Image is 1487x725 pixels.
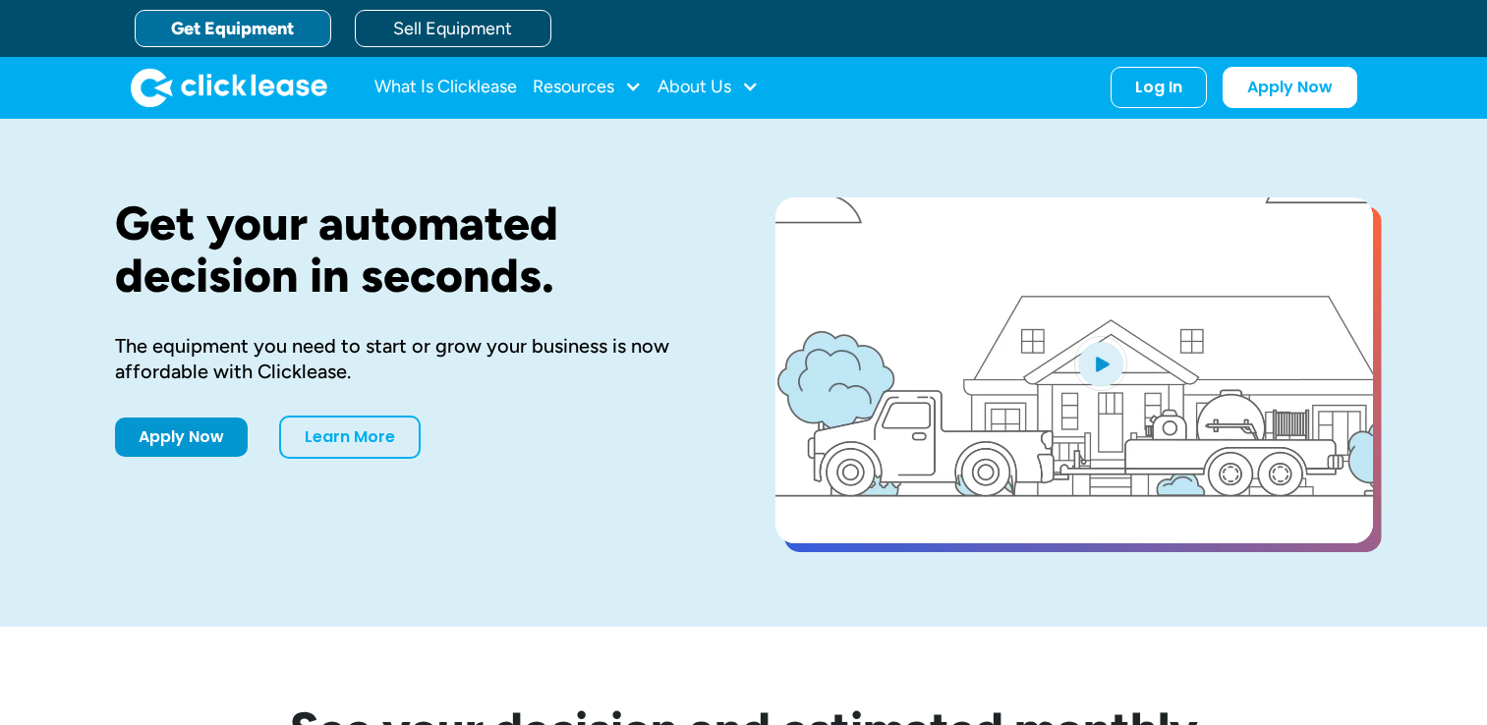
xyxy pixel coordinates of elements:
a: Get Equipment [135,10,331,47]
div: Resources [533,68,642,107]
a: Apply Now [1223,67,1357,108]
a: home [131,68,327,107]
a: Apply Now [115,418,248,457]
a: What Is Clicklease [374,68,517,107]
div: The equipment you need to start or grow your business is now affordable with Clicklease. [115,333,713,384]
a: Sell Equipment [355,10,551,47]
div: About Us [658,68,759,107]
img: Clicklease logo [131,68,327,107]
a: open lightbox [775,197,1373,543]
div: Log In [1135,78,1182,97]
img: Blue play button logo on a light blue circular background [1074,336,1127,391]
a: Learn More [279,416,421,459]
h1: Get your automated decision in seconds. [115,197,713,302]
